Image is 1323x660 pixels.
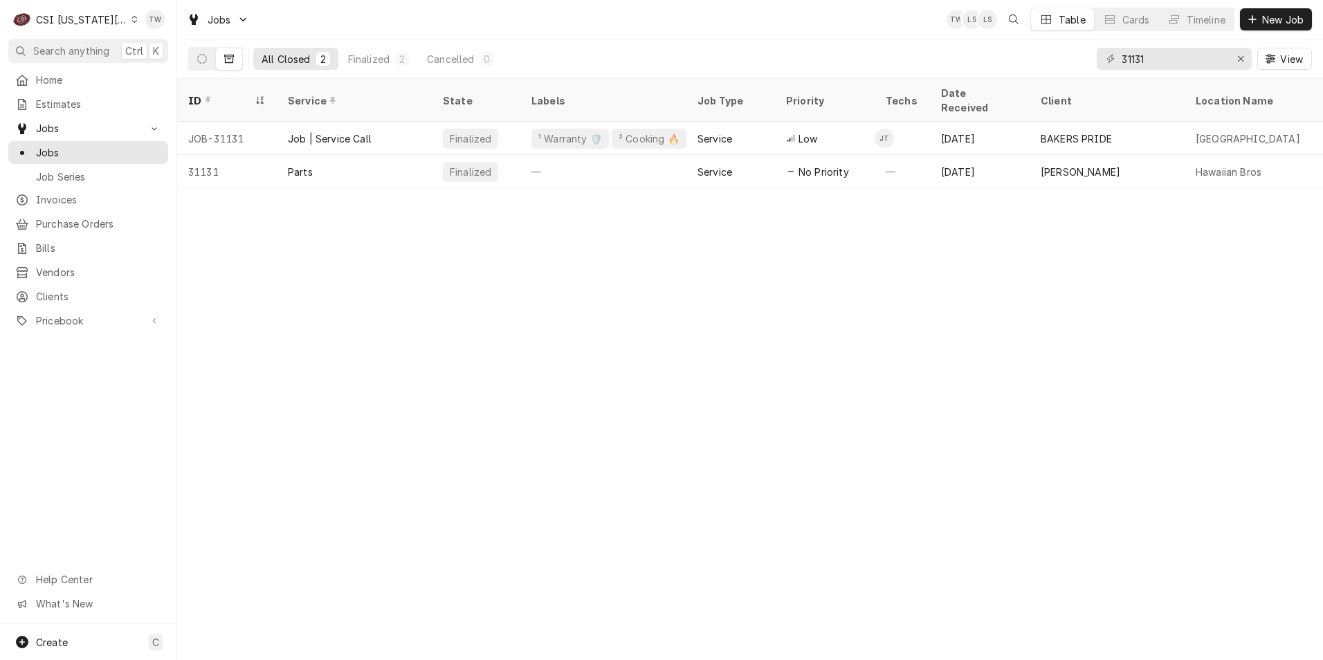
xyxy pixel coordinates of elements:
[36,265,161,279] span: Vendors
[8,39,168,63] button: Search anythingCtrlK
[181,8,255,31] a: Go to Jobs
[1230,48,1252,70] button: Erase input
[8,117,168,140] a: Go to Jobs
[177,155,277,188] div: 31131
[288,93,418,108] div: Service
[177,122,277,155] div: JOB-31131
[1041,93,1171,108] div: Client
[978,10,997,29] div: LS
[262,52,311,66] div: All Closed
[799,131,817,146] span: Low
[520,155,686,188] div: —
[36,241,161,255] span: Bills
[1277,52,1306,66] span: View
[799,165,849,179] span: No Priority
[697,93,764,108] div: Job Type
[8,285,168,308] a: Clients
[12,10,32,29] div: CSI Kansas City's Avatar
[36,313,140,328] span: Pricebook
[145,10,165,29] div: Tori Warrick's Avatar
[36,12,127,27] div: CSI [US_STATE][GEOGRAPHIC_DATA]
[125,44,143,58] span: Ctrl
[36,192,161,207] span: Invoices
[36,217,161,231] span: Purchase Orders
[1187,12,1225,27] div: Timeline
[1059,12,1086,27] div: Table
[947,10,966,29] div: TW
[427,52,474,66] div: Cancelled
[398,52,406,66] div: 2
[483,52,491,66] div: 0
[1196,131,1300,146] div: [GEOGRAPHIC_DATA]
[1041,165,1120,179] div: [PERSON_NAME]
[8,309,168,332] a: Go to Pricebook
[930,122,1030,155] div: [DATE]
[36,636,68,648] span: Create
[443,93,509,108] div: State
[531,93,675,108] div: Labels
[288,165,313,179] div: Parts
[8,188,168,211] a: Invoices
[8,568,168,591] a: Go to Help Center
[930,155,1030,188] div: [DATE]
[1240,8,1312,30] button: New Job
[153,44,159,58] span: K
[1196,165,1261,179] div: Hawaiian Bros
[8,165,168,188] a: Job Series
[8,237,168,259] a: Bills
[36,572,160,587] span: Help Center
[36,289,161,304] span: Clients
[962,10,982,29] div: Lindy Springer's Avatar
[875,155,930,188] div: —
[36,596,160,611] span: What's New
[448,131,493,146] div: Finalized
[886,93,919,108] div: Techs
[1003,8,1025,30] button: Open search
[1041,131,1112,146] div: BAKERS PRIDE
[697,131,732,146] div: Service
[8,68,168,91] a: Home
[188,93,252,108] div: ID
[617,131,681,146] div: ² Cooking 🔥
[36,145,161,160] span: Jobs
[8,141,168,164] a: Jobs
[1122,12,1150,27] div: Cards
[1257,48,1312,70] button: View
[978,10,997,29] div: Lindsay Stover's Avatar
[941,86,1016,115] div: Date Received
[875,129,894,148] div: Jimmy Terrell's Avatar
[875,129,894,148] div: JT
[8,592,168,615] a: Go to What's New
[36,97,161,111] span: Estimates
[145,10,165,29] div: TW
[208,12,231,27] span: Jobs
[962,10,982,29] div: LS
[8,261,168,284] a: Vendors
[537,131,603,146] div: ¹ Warranty 🛡️
[36,73,161,87] span: Home
[1259,12,1306,27] span: New Job
[8,212,168,235] a: Purchase Orders
[288,131,372,146] div: Job | Service Call
[697,165,732,179] div: Service
[947,10,966,29] div: Tori Warrick's Avatar
[36,169,161,184] span: Job Series
[12,10,32,29] div: C
[152,635,159,650] span: C
[786,93,861,108] div: Priority
[348,52,390,66] div: Finalized
[33,44,109,58] span: Search anything
[1122,48,1225,70] input: Keyword search
[319,52,327,66] div: 2
[8,93,168,116] a: Estimates
[36,121,140,136] span: Jobs
[448,165,493,179] div: Finalized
